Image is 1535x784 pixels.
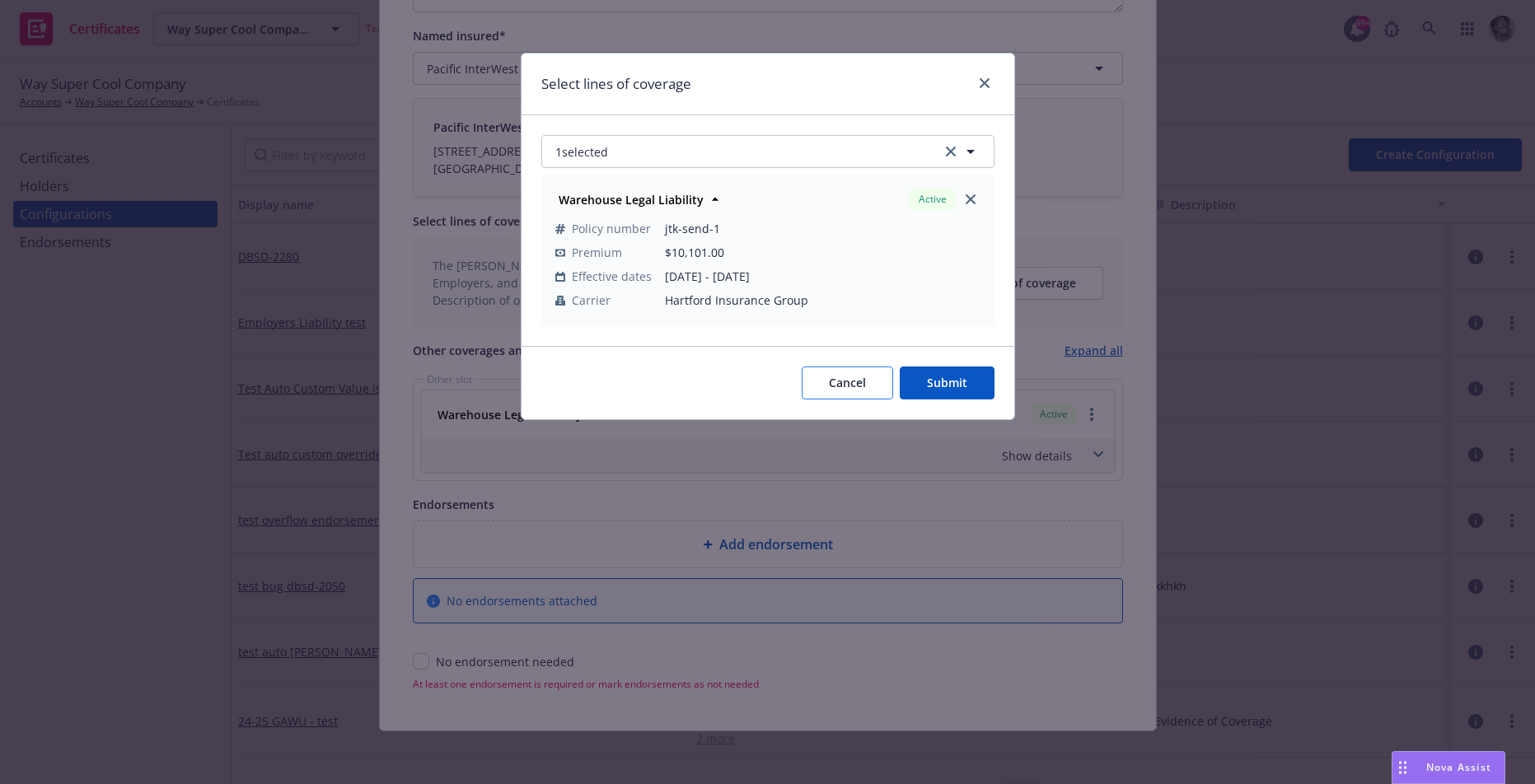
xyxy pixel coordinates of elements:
[572,268,652,285] span: Effective dates
[665,245,724,260] span: $10,101.00
[572,220,651,237] span: Policy number
[1392,752,1413,783] div: Drag to move
[555,143,608,161] span: 1 selected
[961,189,980,209] a: close
[1392,751,1505,784] button: Nova Assist
[1426,760,1491,774] span: Nova Assist
[541,73,691,95] h1: Select lines of coverage
[572,292,611,309] span: Carrier
[829,375,866,390] span: Cancel
[941,142,961,161] a: clear selection
[665,220,980,237] span: jtk-send-1
[559,192,704,208] strong: Warehouse Legal Liability
[916,192,949,207] span: Active
[975,73,994,93] a: close
[572,244,622,261] span: Premium
[802,366,893,399] button: Cancel
[665,268,980,285] span: [DATE] - [DATE]
[665,292,980,309] span: Hartford Insurance Group
[541,135,994,168] button: 1selectedclear selection
[927,375,967,390] span: Submit
[900,366,994,399] button: Submit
